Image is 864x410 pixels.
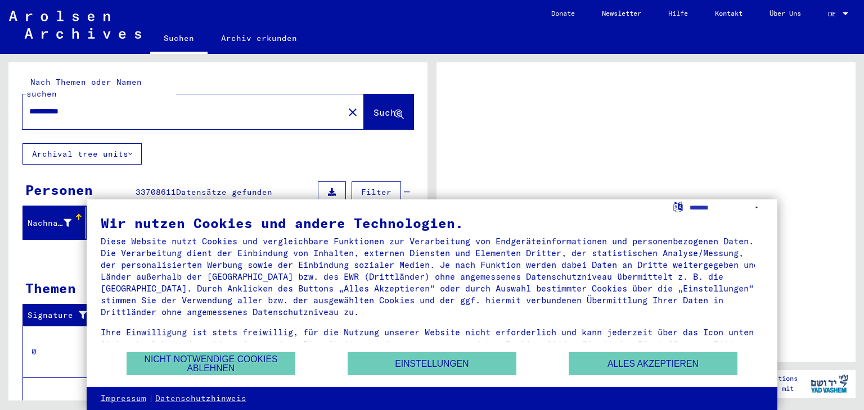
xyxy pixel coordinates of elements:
[101,216,764,230] div: Wir nutzen Cookies und andere Technologien.
[348,352,516,375] button: Einstellungen
[364,94,413,129] button: Suche
[101,326,764,362] div: Ihre Einwilligung ist stets freiwillig, für die Nutzung unserer Website nicht erforderlich und ka...
[28,309,92,321] div: Signature
[361,187,391,197] span: Filter
[28,307,103,325] div: Signature
[341,101,364,123] button: Clear
[23,326,101,377] td: 0
[373,107,402,118] span: Suche
[150,25,208,54] a: Suchen
[9,11,141,39] img: Arolsen_neg.svg
[101,393,146,404] a: Impressum
[25,278,76,298] div: Themen
[28,214,85,232] div: Nachname
[352,181,401,203] button: Filter
[22,143,142,165] button: Archival tree units
[828,10,840,18] span: DE
[127,352,295,375] button: Nicht notwendige Cookies ablehnen
[176,187,272,197] span: Datensätze gefunden
[28,217,71,229] div: Nachname
[346,106,359,119] mat-icon: close
[101,235,764,318] div: Diese Website nutzt Cookies und vergleichbare Funktionen zur Verarbeitung von Endgeräteinformatio...
[23,207,86,239] mat-header-cell: Nachname
[672,201,684,212] label: Sprache auswählen
[208,25,310,52] a: Archiv erkunden
[136,187,176,197] span: 33708611
[26,77,142,99] mat-label: Nach Themen oder Namen suchen
[86,207,149,239] mat-header-cell: Vorname
[690,199,763,216] select: Sprache auswählen
[155,393,246,404] a: Datenschutzhinweis
[25,180,93,200] div: Personen
[808,370,850,398] img: yv_logo.png
[569,352,737,375] button: Alles akzeptieren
